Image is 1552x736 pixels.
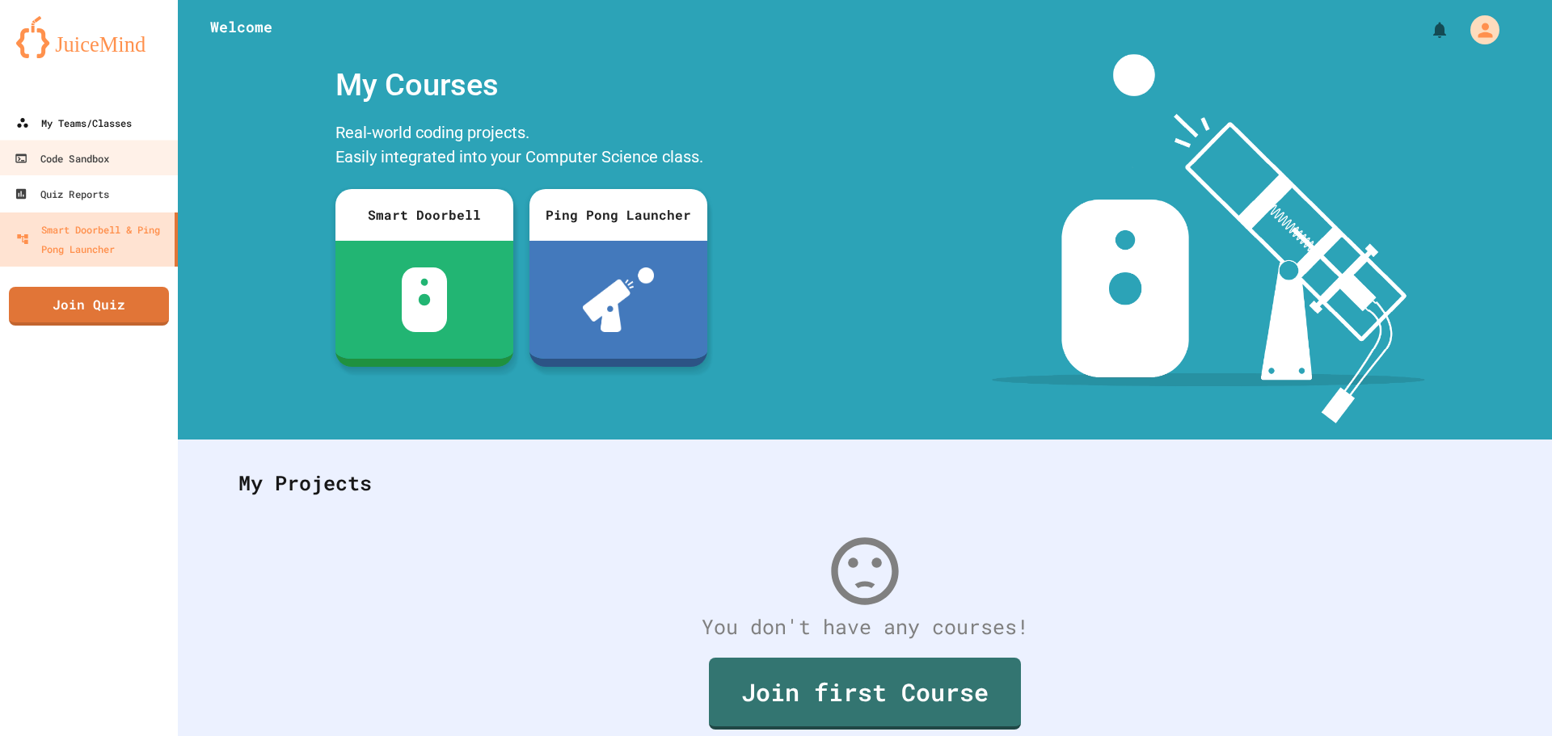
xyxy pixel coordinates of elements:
div: Quiz Reports [15,184,110,204]
img: sdb-white.svg [402,267,448,332]
div: You don't have any courses! [222,612,1508,642]
img: ppl-with-ball.png [583,267,655,332]
div: Smart Doorbell [335,189,513,241]
div: My Projects [222,452,1508,515]
div: My Account [1453,11,1503,48]
div: Smart Doorbell & Ping Pong Launcher [16,220,168,259]
div: Code Sandbox [15,149,110,169]
div: Ping Pong Launcher [529,189,707,241]
img: logo-orange.svg [16,16,162,58]
div: Real-world coding projects. Easily integrated into your Computer Science class. [327,116,715,177]
div: My Teams/Classes [16,113,132,132]
div: My Courses [327,54,715,116]
div: My Notifications [1400,16,1453,44]
a: Join first Course [709,658,1021,730]
a: Join Quiz [9,287,169,326]
img: banner-image-my-projects.png [992,54,1425,423]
